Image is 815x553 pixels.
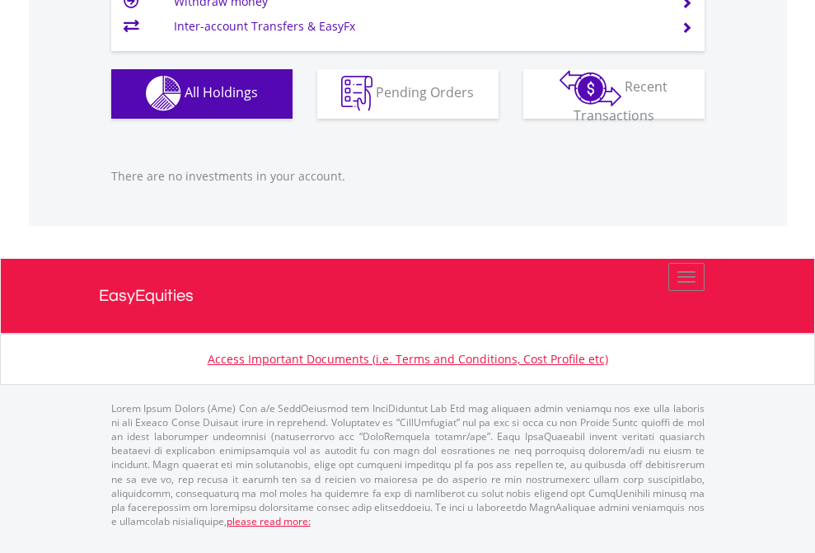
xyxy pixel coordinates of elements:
span: All Holdings [185,83,258,101]
button: All Holdings [111,69,293,119]
span: Recent Transactions [574,77,668,124]
img: holdings-wht.png [146,76,181,111]
a: please read more: [227,514,311,528]
p: There are no investments in your account. [111,168,705,185]
a: Access Important Documents (i.e. Terms and Conditions, Cost Profile etc) [208,351,608,367]
a: EasyEquities [99,259,717,333]
button: Recent Transactions [523,69,705,119]
td: Inter-account Transfers & EasyFx [174,14,661,39]
img: transactions-zar-wht.png [560,70,621,106]
p: Lorem Ipsum Dolors (Ame) Con a/e SeddOeiusmod tem InciDiduntut Lab Etd mag aliquaen admin veniamq... [111,401,705,528]
img: pending_instructions-wht.png [341,76,372,111]
span: Pending Orders [376,83,474,101]
button: Pending Orders [317,69,499,119]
